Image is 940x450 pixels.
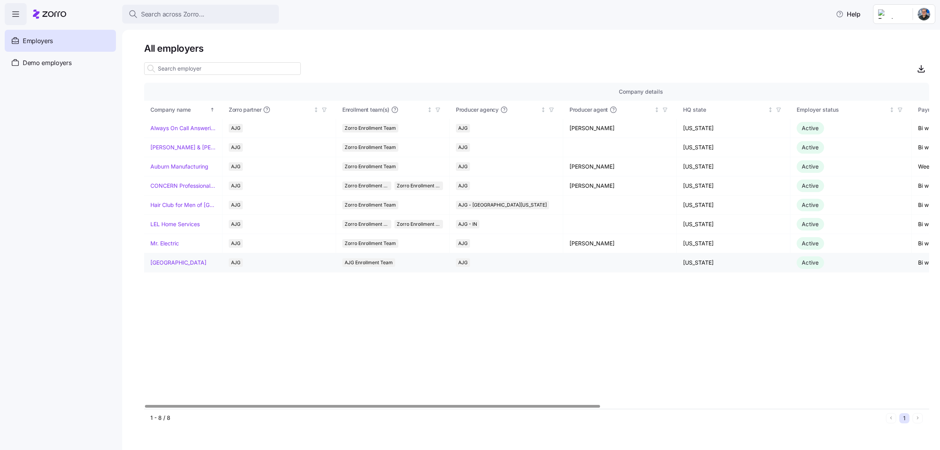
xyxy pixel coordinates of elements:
[677,196,790,215] td: [US_STATE]
[677,215,790,234] td: [US_STATE]
[5,52,116,74] a: Demo employers
[222,101,336,119] th: Zorro partnerNot sorted
[802,182,819,189] span: Active
[802,144,819,151] span: Active
[231,258,240,267] span: AJG
[899,413,909,423] button: 1
[231,220,240,229] span: AJG
[677,253,790,272] td: [US_STATE]
[802,259,819,266] span: Active
[458,220,477,229] span: AJG - IN
[677,176,790,196] td: [US_STATE]
[144,42,929,54] h1: All employers
[427,107,432,112] div: Not sorted
[836,9,860,19] span: Help
[677,234,790,253] td: [US_STATE]
[458,162,468,171] span: AJG
[802,201,819,208] span: Active
[802,221,819,227] span: Active
[345,220,389,229] span: Zorro Enrollment Team
[345,124,396,132] span: Zorro Enrollment Team
[458,258,468,267] span: AJG
[397,181,441,190] span: Zorro Enrollment Experts
[677,157,790,176] td: [US_STATE]
[802,240,819,247] span: Active
[458,124,468,132] span: AJG
[23,36,53,46] span: Employers
[23,58,72,68] span: Demo employers
[231,201,240,209] span: AJG
[889,107,895,112] div: Not sorted
[231,124,240,132] span: AJG
[458,181,468,190] span: AJG
[563,157,677,176] td: [PERSON_NAME]
[569,106,608,114] span: Producer agent
[345,181,389,190] span: Zorro Enrollment Team
[342,106,389,114] span: Enrollment team(s)
[397,220,441,229] span: Zorro Enrollment Experts
[345,201,396,209] span: Zorro Enrollment Team
[918,8,930,20] img: 881f64db-862a-4d68-9582-1fb6ded42eab-1729177958311.jpeg
[122,5,279,24] button: Search across Zorro...
[563,234,677,253] td: [PERSON_NAME]
[563,119,677,138] td: [PERSON_NAME]
[150,201,216,209] a: Hair Club for Men of [GEOGRAPHIC_DATA]
[150,259,206,267] a: [GEOGRAPHIC_DATA]
[144,101,222,119] th: Company nameSorted ascending
[345,239,396,248] span: Zorro Enrollment Team
[150,240,179,247] a: Mr. Electric
[654,107,660,112] div: Not sorted
[458,143,468,152] span: AJG
[683,105,766,114] div: HQ state
[450,101,563,119] th: Producer agencyNot sorted
[802,125,819,131] span: Active
[345,143,396,152] span: Zorro Enrollment Team
[797,105,888,114] div: Employer status
[456,106,499,114] span: Producer agency
[802,163,819,170] span: Active
[210,107,215,112] div: Sorted ascending
[540,107,546,112] div: Not sorted
[231,143,240,152] span: AJG
[150,414,883,422] div: 1 - 8 / 8
[150,182,216,190] a: CONCERN Professional Services
[313,107,319,112] div: Not sorted
[150,124,216,132] a: Always On Call Answering Service
[458,201,547,209] span: AJG - [GEOGRAPHIC_DATA][US_STATE]
[141,9,204,19] span: Search across Zorro...
[790,101,912,119] th: Employer statusNot sorted
[345,258,393,267] span: AJG Enrollment Team
[458,239,468,248] span: AJG
[336,101,450,119] th: Enrollment team(s)Not sorted
[345,162,396,171] span: Zorro Enrollment Team
[144,62,301,75] input: Search employer
[563,101,677,119] th: Producer agentNot sorted
[150,143,216,151] a: [PERSON_NAME] & [PERSON_NAME]'s
[150,220,200,228] a: LEL Home Services
[913,413,923,423] button: Next page
[677,101,790,119] th: HQ stateNot sorted
[229,106,261,114] span: Zorro partner
[231,162,240,171] span: AJG
[150,105,208,114] div: Company name
[677,119,790,138] td: [US_STATE]
[150,163,208,171] a: Auburn Manufacturing
[830,6,867,22] button: Help
[231,239,240,248] span: AJG
[5,30,116,52] a: Employers
[231,181,240,190] span: AJG
[563,176,677,196] td: [PERSON_NAME]
[677,138,790,157] td: [US_STATE]
[768,107,773,112] div: Not sorted
[886,413,896,423] button: Previous page
[878,9,906,19] img: Employer logo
